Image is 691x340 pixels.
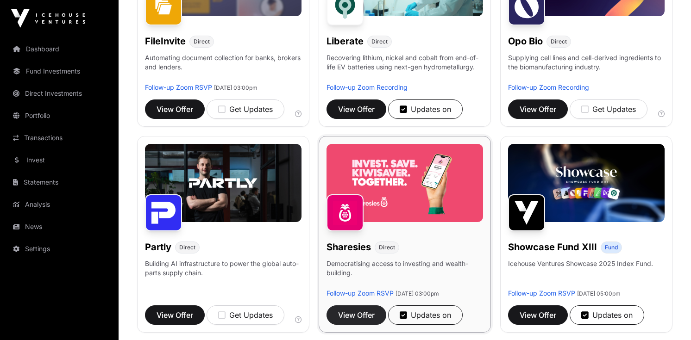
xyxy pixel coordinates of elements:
a: Follow-up Zoom Recording [508,83,589,91]
div: Get Updates [218,104,273,115]
span: Direct [551,38,567,45]
button: Get Updates [570,99,647,119]
span: Direct [371,38,388,45]
span: View Offer [338,104,375,115]
button: Updates on [388,305,463,325]
span: View Offer [157,104,193,115]
p: Automating document collection for banks, brokers and lenders. [145,53,302,83]
a: Follow-up Zoom RSVP [145,83,212,91]
a: Follow-up Zoom Recording [327,83,408,91]
button: Updates on [388,99,463,119]
p: Icehouse Ventures Showcase 2025 Index Fund. [508,259,653,268]
span: View Offer [157,309,193,321]
p: Democratising access to investing and wealth-building. [327,259,483,289]
span: Direct [379,244,395,251]
img: Sharesies-Banner.jpg [327,144,483,222]
img: Sharesies [327,194,364,231]
div: Get Updates [581,104,636,115]
h1: Sharesies [327,241,371,253]
button: Get Updates [207,305,284,325]
span: Fund [605,244,618,251]
a: Analysis [7,194,111,215]
span: [DATE] 05:00pm [577,290,621,297]
button: View Offer [327,305,386,325]
p: Supplying cell lines and cell-derived ingredients to the biomanufacturing industry. [508,53,665,72]
a: Statements [7,172,111,192]
span: View Offer [520,309,556,321]
a: Settings [7,239,111,259]
a: Transactions [7,128,111,148]
div: Get Updates [218,309,273,321]
button: Updates on [570,305,644,325]
span: Direct [179,244,195,251]
span: View Offer [338,309,375,321]
div: Updates on [581,309,633,321]
p: Recovering lithium, nickel and cobalt from end-of-life EV batteries using next-gen hydrometallurgy. [327,53,483,83]
h1: Opo Bio [508,35,543,48]
span: [DATE] 03:00pm [396,290,439,297]
button: View Offer [508,99,568,119]
img: Showcase Fund XIII [508,194,545,231]
button: View Offer [145,99,205,119]
a: Portfolio [7,105,111,126]
div: Updates on [400,309,451,321]
a: Direct Investments [7,83,111,104]
button: View Offer [327,99,386,119]
img: Icehouse Ventures Logo [11,9,85,28]
iframe: Chat Widget [645,296,691,340]
a: Follow-up Zoom RSVP [508,289,575,297]
button: Get Updates [207,99,284,119]
p: Building AI infrastructure to power the global auto-parts supply chain. [145,259,302,289]
img: Partly [145,194,182,231]
h1: Liberate [327,35,364,48]
span: [DATE] 03:00pm [214,84,258,91]
span: View Offer [520,104,556,115]
a: Dashboard [7,39,111,59]
img: Partly-Banner.jpg [145,144,302,222]
span: Direct [194,38,210,45]
button: View Offer [145,305,205,325]
a: Follow-up Zoom RSVP [327,289,394,297]
button: View Offer [508,305,568,325]
img: Showcase-Fund-Banner-1.jpg [508,144,665,222]
h1: FileInvite [145,35,186,48]
h1: Partly [145,241,171,253]
h1: Showcase Fund XIII [508,241,597,253]
a: Fund Investments [7,61,111,81]
div: Updates on [400,104,451,115]
a: Invest [7,150,111,170]
a: News [7,216,111,237]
